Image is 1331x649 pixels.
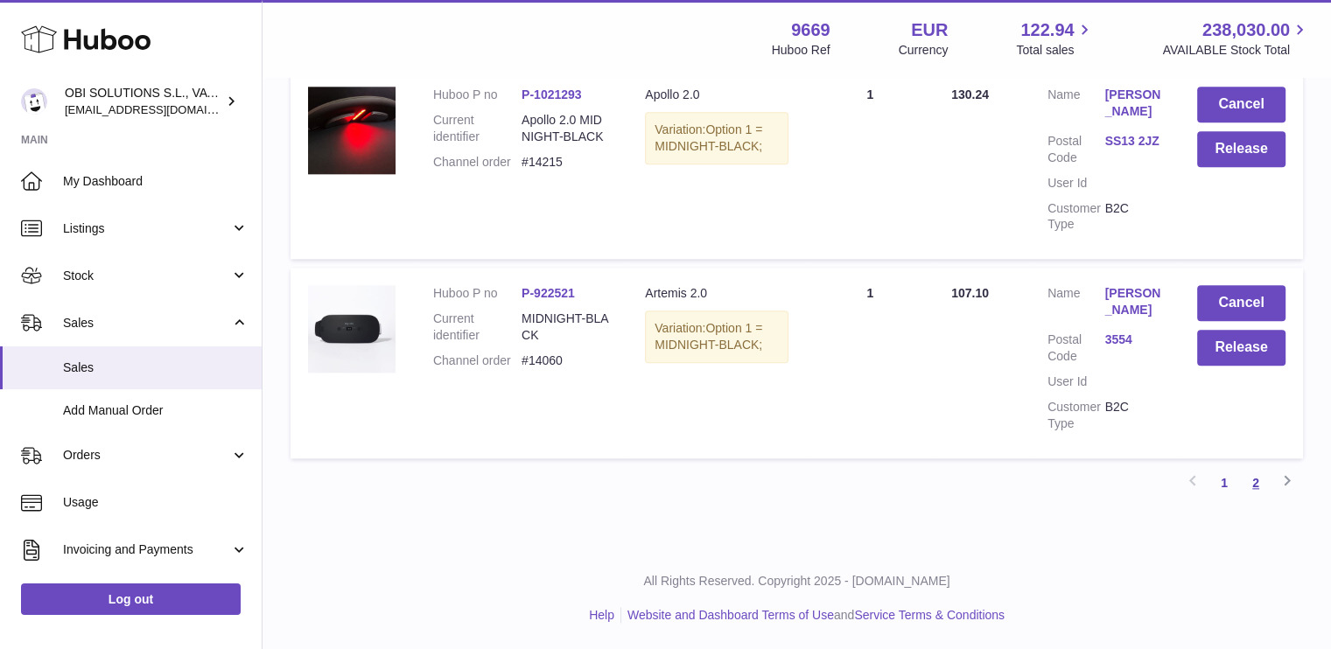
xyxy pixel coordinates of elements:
span: Option 1 = MIDNIGHT-BLACK; [655,122,762,153]
dt: User Id [1047,175,1104,192]
a: P-922521 [522,286,575,300]
a: [PERSON_NAME] [1104,285,1161,318]
a: Website and Dashboard Terms of Use [627,608,834,622]
a: 122.94 Total sales [1016,18,1094,59]
dt: Current identifier [433,311,522,344]
div: Variation: [645,112,788,164]
dt: Channel order [433,154,522,171]
td: 1 [806,268,934,457]
div: Apollo 2.0 [645,87,788,103]
a: Help [589,608,614,622]
span: My Dashboard [63,173,249,190]
a: 1 [1208,467,1240,499]
a: Service Terms & Conditions [854,608,1005,622]
dd: B2C [1104,399,1161,432]
span: Orders [63,447,230,464]
dt: Huboo P no [433,285,522,302]
span: Add Manual Order [63,402,249,419]
span: Sales [63,359,249,376]
li: and [621,607,1005,624]
dd: Apollo 2.0 MIDNIGHT-BLACK [522,112,610,145]
span: 122.94 [1020,18,1074,42]
span: Stock [63,268,230,284]
span: [EMAIL_ADDRESS][DOMAIN_NAME] [65,102,257,116]
div: Huboo Ref [772,42,830,59]
a: 2 [1240,467,1271,499]
span: Invoicing and Payments [63,541,230,558]
button: Release [1197,330,1285,366]
a: Log out [21,583,241,615]
span: 238,030.00 [1202,18,1290,42]
button: Cancel [1197,285,1285,321]
a: 3554 [1104,331,1161,348]
div: Variation: [645,311,788,363]
dd: MIDNIGHT-BLACK [522,311,610,344]
button: Release [1197,131,1285,167]
dt: Huboo P no [433,87,522,103]
strong: EUR [911,18,948,42]
dd: B2C [1104,200,1161,234]
span: 107.10 [951,286,989,300]
td: 1 [806,69,934,259]
div: Artemis 2.0 [645,285,788,302]
span: Listings [63,220,230,237]
a: SS13 2JZ [1104,133,1161,150]
dd: #14060 [522,352,610,369]
button: Cancel [1197,87,1285,122]
dt: Customer Type [1047,399,1104,432]
dt: Customer Type [1047,200,1104,234]
img: 96691737388559.jpg [308,87,396,174]
span: Option 1 = MIDNIGHT-BLACK; [655,321,762,352]
dt: User Id [1047,373,1104,390]
span: Total sales [1016,42,1094,59]
dd: #14215 [522,154,610,171]
dt: Current identifier [433,112,522,145]
dt: Name [1047,87,1104,124]
strong: 9669 [791,18,830,42]
span: Sales [63,315,230,331]
dt: Channel order [433,352,522,369]
a: P-1021293 [522,87,582,101]
img: hello@myobistore.com [21,88,47,115]
span: AVAILABLE Stock Total [1162,42,1310,59]
img: 96691703078979.jpg [308,285,396,373]
div: Currency [899,42,949,59]
span: Usage [63,494,249,511]
dt: Name [1047,285,1104,323]
p: All Rights Reserved. Copyright 2025 - [DOMAIN_NAME] [277,573,1317,590]
div: OBI SOLUTIONS S.L., VAT: B70911078 [65,85,222,118]
dt: Postal Code [1047,331,1104,365]
dt: Postal Code [1047,133,1104,166]
a: [PERSON_NAME] [1104,87,1161,120]
a: 238,030.00 AVAILABLE Stock Total [1162,18,1310,59]
span: 130.24 [951,87,989,101]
